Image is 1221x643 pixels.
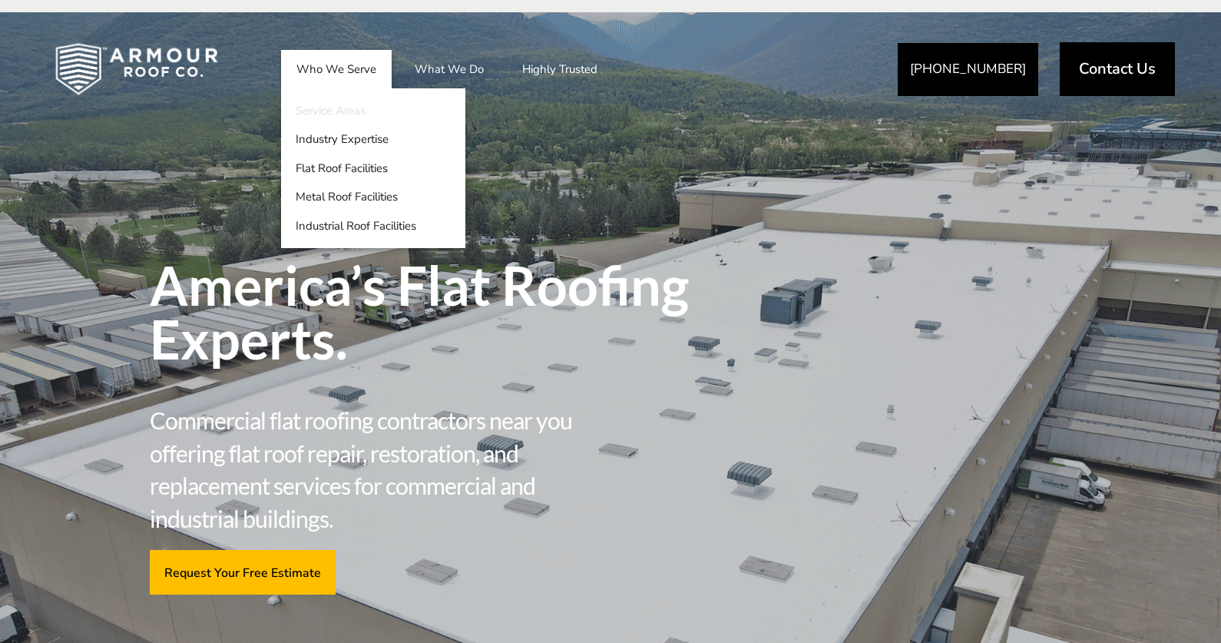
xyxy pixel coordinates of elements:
a: Flat Roof Facilities [281,154,465,183]
a: What We Do [399,50,499,88]
a: Industry Expertise [281,125,465,154]
a: [PHONE_NUMBER] [898,43,1038,96]
a: Metal Roof Facilities [281,183,465,212]
span: America’s Flat Roofing Experts. [150,258,833,366]
a: Request Your Free Estimate [150,550,336,594]
span: Commercial flat roofing contractors near you offering flat roof repair, restoration, and replacem... [150,404,605,535]
a: Who We Serve [281,50,392,88]
a: Service Areas [281,96,465,125]
a: Contact Us [1060,42,1175,96]
span: Request Your Free Estimate [164,565,321,579]
a: Highly Trusted [507,50,613,88]
span: Contact Us [1079,61,1156,77]
img: Industrial and Commercial Roofing Company | Armour Roof Co. [31,31,243,108]
a: Industrial Roof Facilities [281,211,465,240]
